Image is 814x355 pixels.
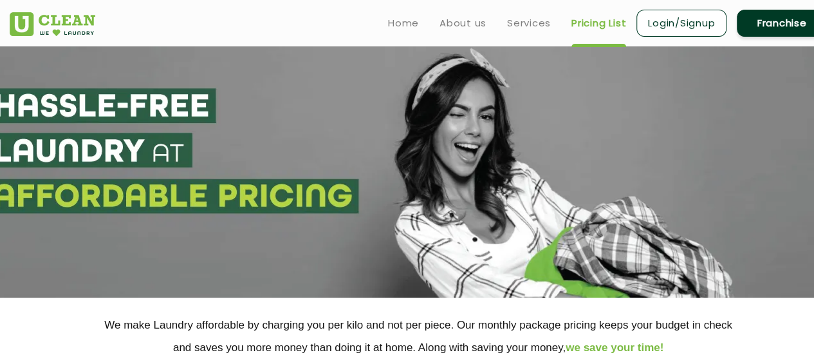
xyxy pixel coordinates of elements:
span: we save your time! [566,341,663,354]
a: About us [439,15,486,31]
a: Login/Signup [636,10,726,37]
img: UClean Laundry and Dry Cleaning [10,12,95,36]
a: Home [388,15,419,31]
a: Services [507,15,551,31]
a: Pricing List [571,15,626,31]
